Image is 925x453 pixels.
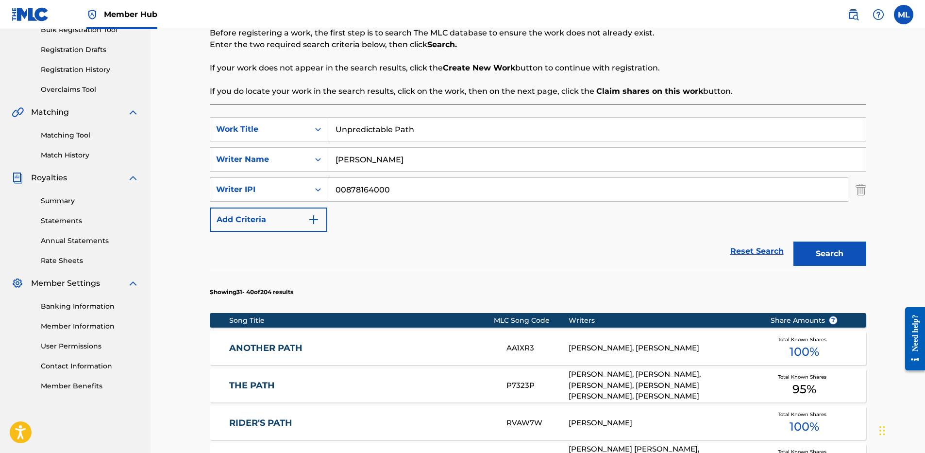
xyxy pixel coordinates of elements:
a: Banking Information [41,301,139,312]
img: expand [127,172,139,184]
strong: Create New Work [443,63,515,72]
span: Royalties [31,172,67,184]
button: Search [793,242,866,266]
img: expand [127,278,139,289]
iframe: Chat Widget [876,406,925,453]
div: P7323P [506,380,569,391]
a: Member Information [41,321,139,331]
div: [PERSON_NAME], [PERSON_NAME], [PERSON_NAME], [PERSON_NAME] [PERSON_NAME], [PERSON_NAME] [569,369,756,402]
span: Total Known Shares [778,411,830,418]
img: 9d2ae6d4665cec9f34b9.svg [308,214,320,226]
span: 95 % [792,381,816,398]
p: If your work does not appear in the search results, click the button to continue with registration. [210,62,866,74]
p: Showing 31 - 40 of 204 results [210,288,293,296]
div: MLC Song Code [494,315,569,326]
a: User Permissions [41,341,139,351]
div: Writer IPI [216,184,303,195]
img: search [847,9,859,20]
div: Work Title [216,123,303,135]
a: Contact Information [41,361,139,371]
strong: Search. [427,40,457,49]
span: Share Amounts [771,315,838,326]
a: Reset Search [725,241,789,262]
strong: Claim shares on this work [596,87,703,96]
span: Member Hub [104,9,157,20]
img: Delete Criterion [856,177,866,202]
div: Help [869,5,888,24]
a: Bulk Registration Tool [41,25,139,35]
a: Statements [41,216,139,226]
div: Drag [879,416,885,445]
a: Matching Tool [41,130,139,140]
p: Enter the two required search criteria below, then click [210,39,866,51]
div: Song Title [229,315,494,326]
span: Member Settings [31,278,100,289]
a: Match History [41,150,139,160]
div: [PERSON_NAME] [569,418,756,429]
div: RVAW7W [506,418,569,429]
img: expand [127,106,139,118]
a: ANOTHER PATH [229,343,493,354]
span: ? [829,316,837,324]
a: Annual Statements [41,236,139,246]
div: Writer Name [216,154,303,165]
span: Matching [31,106,69,118]
div: AA1XR3 [506,343,569,354]
span: Total Known Shares [778,373,830,381]
iframe: Resource Center [898,299,925,378]
img: Top Rightsholder [86,9,98,20]
div: Writers [569,315,756,326]
button: Add Criteria [210,208,327,232]
p: Before registering a work, the first step is to search The MLC database to ensure the work does n... [210,27,866,39]
img: Royalties [12,172,23,184]
img: MLC Logo [12,7,49,21]
a: Rate Sheets [41,256,139,266]
div: User Menu [894,5,913,24]
img: Matching [12,106,24,118]
form: Search Form [210,117,866,271]
p: If you do locate your work in the search results, click on the work, then on the next page, click... [210,86,866,97]
a: Registration Drafts [41,45,139,55]
img: Member Settings [12,278,23,289]
div: [PERSON_NAME], [PERSON_NAME] [569,343,756,354]
a: Member Benefits [41,381,139,391]
img: help [873,9,884,20]
a: Summary [41,196,139,206]
a: THE PATH [229,380,493,391]
a: Overclaims Tool [41,85,139,95]
span: 100 % [790,343,819,361]
span: 100 % [790,418,819,436]
a: Registration History [41,65,139,75]
a: RIDER'S PATH [229,418,493,429]
span: Total Known Shares [778,336,830,343]
a: Public Search [843,5,863,24]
